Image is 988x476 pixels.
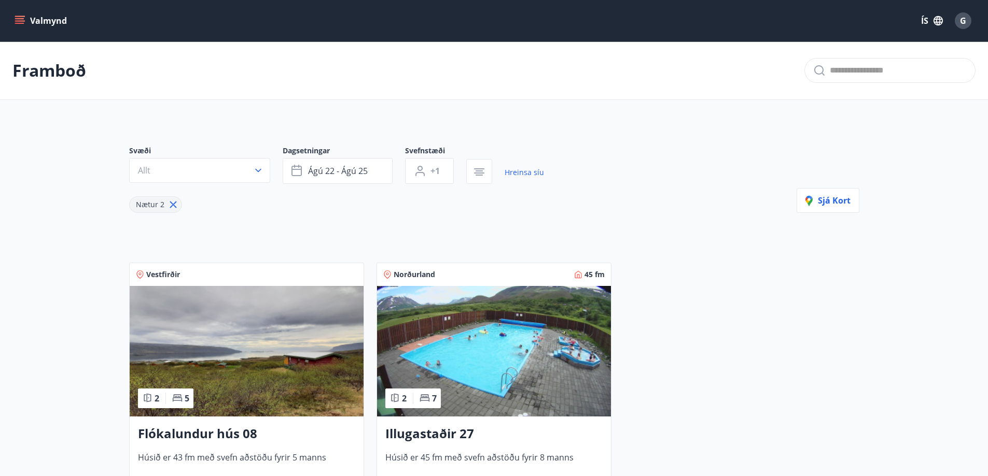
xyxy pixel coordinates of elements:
img: Paella dish [377,286,611,416]
button: ÍS [915,11,949,30]
a: Hreinsa síu [505,161,544,184]
div: Nætur 2 [129,196,182,213]
span: Vestfirðir [146,269,180,280]
button: menu [12,11,71,30]
span: Svefnstæði [405,146,466,158]
span: Nætur 2 [136,199,164,209]
span: Sjá kort [805,195,851,206]
span: ágú 22 - ágú 25 [308,165,368,177]
span: Dagsetningar [283,146,405,158]
button: +1 [405,158,454,184]
span: Svæði [129,146,283,158]
span: 7 [432,393,437,404]
button: ágú 22 - ágú 25 [283,158,393,184]
span: 45 fm [585,269,605,280]
span: 2 [155,393,159,404]
span: 2 [402,393,407,404]
span: Norðurland [394,269,435,280]
span: 5 [185,393,189,404]
span: +1 [430,165,440,177]
button: Sjá kort [797,188,859,213]
img: Paella dish [130,286,364,416]
p: Framboð [12,59,86,82]
button: G [951,8,976,33]
button: Allt [129,158,270,183]
h3: Illugastaðir 27 [385,425,603,443]
h3: Flókalundur hús 08 [138,425,355,443]
span: Allt [138,165,150,176]
span: G [960,15,966,26]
